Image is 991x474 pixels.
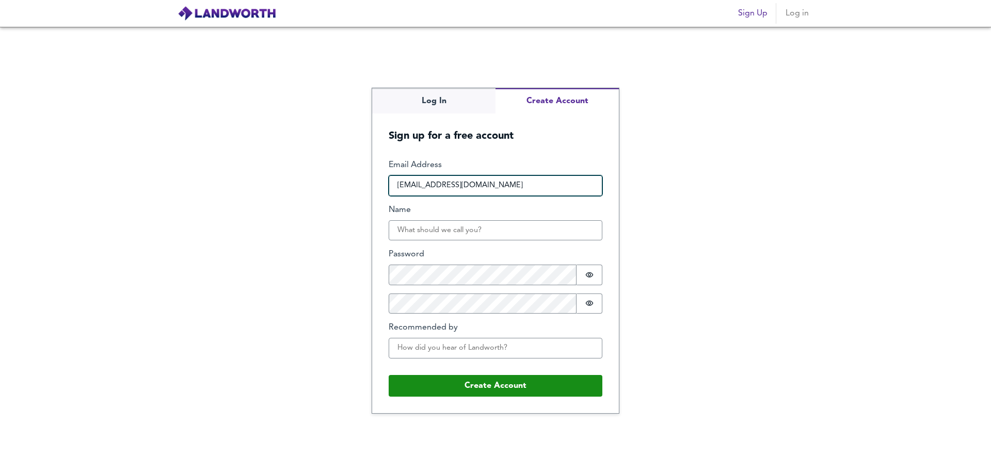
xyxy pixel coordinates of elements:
[495,88,619,113] button: Create Account
[734,3,772,24] button: Sign Up
[577,293,602,314] button: Show password
[389,159,602,171] label: Email Address
[372,113,619,143] h5: Sign up for a free account
[577,265,602,285] button: Show password
[785,6,809,21] span: Log in
[389,375,602,397] button: Create Account
[389,175,602,196] input: How can we reach you?
[389,249,602,260] label: Password
[389,338,602,358] input: How did you hear of Landworth?
[780,3,813,24] button: Log in
[178,6,276,21] img: logo
[389,220,602,241] input: What should we call you?
[389,322,602,334] label: Recommended by
[389,204,602,216] label: Name
[738,6,768,21] span: Sign Up
[372,88,495,113] button: Log In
